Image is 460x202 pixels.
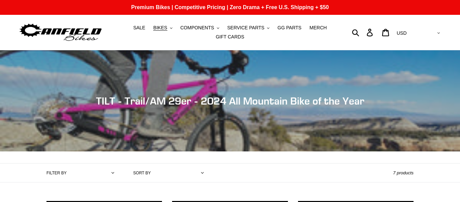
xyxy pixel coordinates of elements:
[96,95,364,107] span: TILT - Trail/AM 29er - 2024 All Mountain Bike of the Year
[309,25,327,31] span: MERCH
[177,23,222,32] button: COMPONENTS
[133,170,151,176] label: Sort by
[130,23,149,32] a: SALE
[216,34,244,40] span: GIFT CARDS
[150,23,175,32] button: BIKES
[306,23,330,32] a: MERCH
[393,170,414,175] span: 7 products
[227,25,264,31] span: SERVICE PARTS
[274,23,305,32] a: GG PARTS
[19,22,103,43] img: Canfield Bikes
[277,25,301,31] span: GG PARTS
[153,25,167,31] span: BIKES
[212,32,248,41] a: GIFT CARDS
[224,23,273,32] button: SERVICE PARTS
[133,25,145,31] span: SALE
[180,25,214,31] span: COMPONENTS
[46,170,67,176] label: Filter by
